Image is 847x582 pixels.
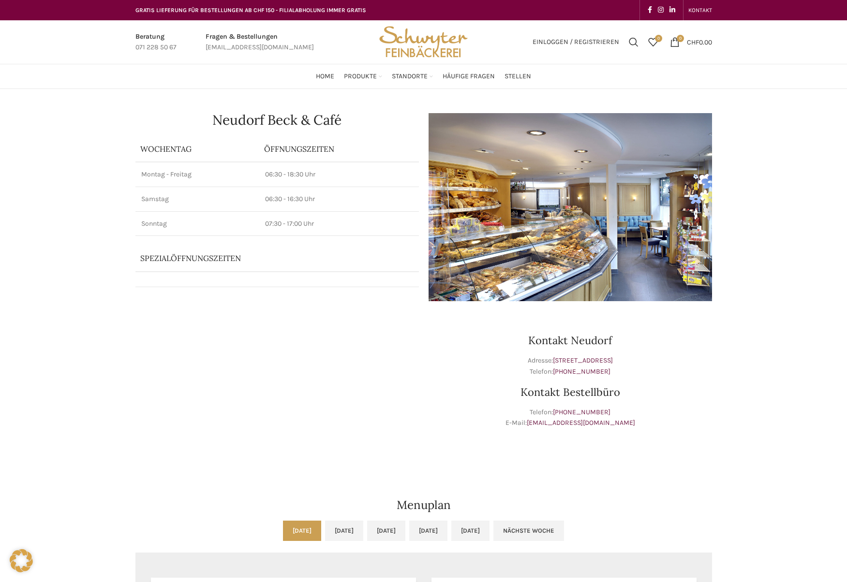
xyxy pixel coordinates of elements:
a: [DATE] [451,521,490,541]
span: Home [316,72,334,81]
div: Main navigation [131,67,717,86]
p: Montag - Freitag [141,170,253,179]
p: Telefon: E-Mail: [429,407,712,429]
a: KONTAKT [688,0,712,20]
h3: Kontakt Neudorf [429,335,712,346]
a: Infobox link [206,31,314,53]
a: Infobox link [135,31,177,53]
h1: Neudorf Beck & Café [135,113,419,127]
a: 0 [643,32,663,52]
div: Secondary navigation [684,0,717,20]
span: 0 [677,35,684,42]
a: [DATE] [283,521,321,541]
a: Linkedin social link [667,3,678,17]
a: [DATE] [409,521,447,541]
a: [PHONE_NUMBER] [553,367,610,376]
span: CHF [687,38,699,46]
a: Standorte [392,67,433,86]
a: [DATE] [367,521,405,541]
a: Suchen [624,32,643,52]
bdi: 0.00 [687,38,712,46]
h3: Kontakt Bestellbüro [429,387,712,397]
span: Produkte [344,72,377,81]
div: Meine Wunschliste [643,32,663,52]
p: Adresse: Telefon: [429,355,712,377]
p: 06:30 - 16:30 Uhr [265,194,413,204]
a: Einloggen / Registrieren [528,32,624,52]
a: 0 CHF0.00 [665,32,717,52]
iframe: schwyter martinsbruggstrasse [135,311,419,456]
p: Samstag [141,194,253,204]
span: Einloggen / Registrieren [533,39,619,45]
a: [PHONE_NUMBER] [553,408,610,416]
a: Produkte [344,67,382,86]
span: GRATIS LIEFERUNG FÜR BESTELLUNGEN AB CHF 150 - FILIALABHOLUNG IMMER GRATIS [135,7,366,14]
h2: Menuplan [135,499,712,511]
a: Häufige Fragen [443,67,495,86]
a: Facebook social link [645,3,655,17]
span: KONTAKT [688,7,712,14]
span: Stellen [505,72,531,81]
a: Nächste Woche [493,521,564,541]
p: ÖFFNUNGSZEITEN [264,144,414,154]
p: Wochentag [140,144,254,154]
p: 07:30 - 17:00 Uhr [265,219,413,229]
span: Häufige Fragen [443,72,495,81]
span: 0 [655,35,662,42]
a: Home [316,67,334,86]
p: 06:30 - 18:30 Uhr [265,170,413,179]
img: Bäckerei Schwyter [376,20,471,64]
a: [EMAIL_ADDRESS][DOMAIN_NAME] [527,419,635,427]
a: Site logo [376,37,471,45]
p: Spezialöffnungszeiten [140,253,387,263]
a: [STREET_ADDRESS] [553,356,613,364]
a: Stellen [505,67,531,86]
a: Instagram social link [655,3,667,17]
a: [DATE] [325,521,363,541]
p: Sonntag [141,219,253,229]
span: Standorte [392,72,428,81]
